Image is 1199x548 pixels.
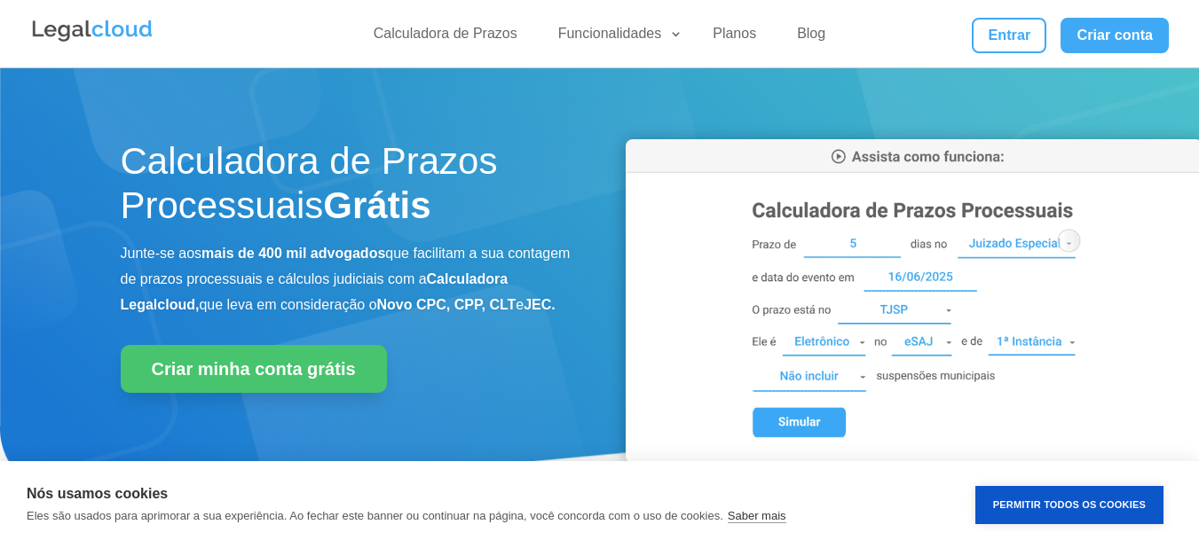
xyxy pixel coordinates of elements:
b: JEC. [524,297,556,312]
a: Criar minha conta grátis [121,345,387,393]
a: Entrar [972,18,1046,53]
h1: Calculadora de Prazos Processuais [121,139,573,238]
strong: Grátis [323,184,430,226]
a: Logo da Legalcloud [30,32,154,47]
a: Saber mais [728,509,786,523]
b: Novo CPC, CPP, CLT [377,297,517,312]
a: Planos [702,25,767,51]
a: Calculadora de Prazos [363,25,528,51]
a: Blog [786,25,836,51]
b: mais de 400 mil advogados [201,246,385,261]
p: Junte-se aos que facilitam a sua contagem de prazos processuais e cálculos judiciais com a que le... [121,241,573,317]
strong: Nós usamos cookies [27,486,168,501]
a: Criar conta [1061,18,1169,53]
p: Eles são usados para aprimorar a sua experiência. Ao fechar este banner ou continuar na página, v... [27,509,723,522]
button: Permitir Todos os Cookies [975,486,1164,524]
b: Calculadora Legalcloud, [121,271,509,312]
img: Legalcloud Logo [30,18,154,44]
a: Funcionalidades [548,25,683,51]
